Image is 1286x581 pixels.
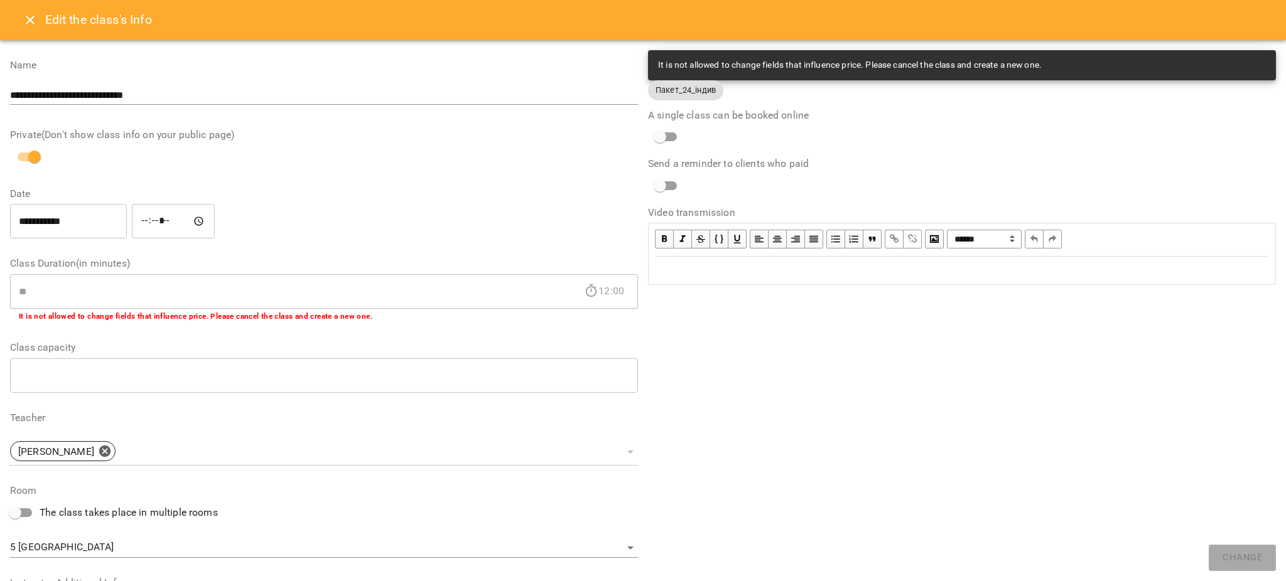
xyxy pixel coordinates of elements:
[728,230,747,248] button: Underline
[19,312,372,321] b: It is not allowed to change fields that influence price. Please cancel the class and create a new...
[655,230,674,248] button: Bold
[904,230,922,248] button: Remove Link
[947,230,1022,248] select: Block type
[648,110,1276,120] label: A single class can be booked online
[648,208,1276,218] label: Video transmission
[10,60,638,70] label: Name
[10,413,638,423] label: Teacher
[10,259,638,269] label: Class Duration(in minutes)
[925,230,944,248] button: Image
[947,230,1022,248] span: Normal
[10,343,638,353] label: Class capacity
[10,437,638,466] div: [PERSON_NAME]
[10,441,116,461] div: [PERSON_NAME]
[787,230,805,248] button: Align Right
[863,230,882,248] button: Blockquote
[769,230,787,248] button: Align Center
[674,230,692,248] button: Italic
[648,159,1276,169] label: Send a reminder to clients who paid
[658,54,1042,77] div: It is not allowed to change fields that influence price. Please cancel the class and create a new...
[45,10,152,29] h6: Edit the class's Info
[750,230,769,248] button: Align Left
[805,230,823,248] button: Align Justify
[10,538,638,558] div: 5 [GEOGRAPHIC_DATA]
[40,505,218,520] span: The class takes place in multiple rooms
[10,486,638,496] label: Room
[1025,230,1044,248] button: Undo
[18,444,94,459] p: [PERSON_NAME]
[885,230,904,248] button: Link
[15,5,45,35] button: Close
[692,230,710,248] button: Strikethrough
[1044,230,1062,248] button: Redo
[10,130,638,140] label: Private(Don't show class info on your public page)
[826,230,845,248] button: UL
[10,189,638,199] label: Date
[710,230,728,248] button: Monospace
[845,230,863,248] button: OL
[649,257,1275,284] div: Edit text
[648,84,723,96] span: Пакет_24_індив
